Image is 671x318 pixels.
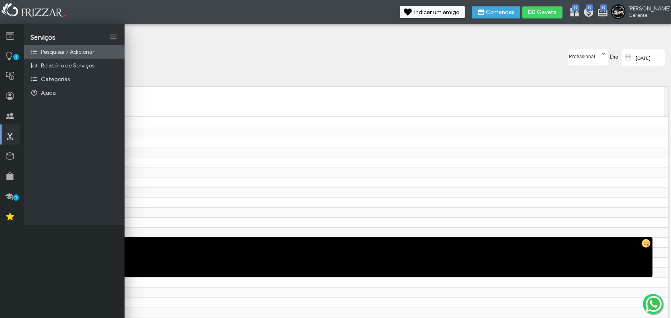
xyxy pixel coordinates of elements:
[586,4,593,11] span: 0
[610,53,620,60] span: Dia:
[13,194,19,201] span: 1
[400,6,465,18] button: Indicar um amigo
[642,239,651,248] img: almoco.png
[13,54,19,60] span: 1
[414,10,459,15] span: Indicar um amigo
[31,34,55,42] span: Serviços
[522,6,563,18] button: Gaveta
[537,10,557,15] span: Gaveta
[24,72,125,86] a: Categorias
[24,86,125,100] a: Ajuda
[572,4,579,11] span: 0
[41,76,70,83] span: Categorias
[628,12,665,18] span: Gerente
[597,6,605,19] a: 0
[472,6,520,18] button: Comandas
[628,5,665,12] span: [PERSON_NAME]
[41,49,94,55] span: Pesquisar / Adicionar
[623,53,633,62] img: calendar-01.svg
[583,6,591,19] a: 0
[486,10,515,15] span: Comandas
[635,49,665,66] input: data
[569,6,577,19] a: 0
[41,62,94,69] span: Relatório de Serviços
[49,245,653,253] div: Almoço
[24,59,125,72] a: Relatório de Serviços
[568,50,600,60] label: Profissional
[611,4,667,20] a: [PERSON_NAME] Gerente
[600,4,607,11] span: 0
[24,45,125,59] a: Pesquisar / Adicionar
[41,90,56,96] span: Ajuda
[644,294,663,314] img: whatsapp.png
